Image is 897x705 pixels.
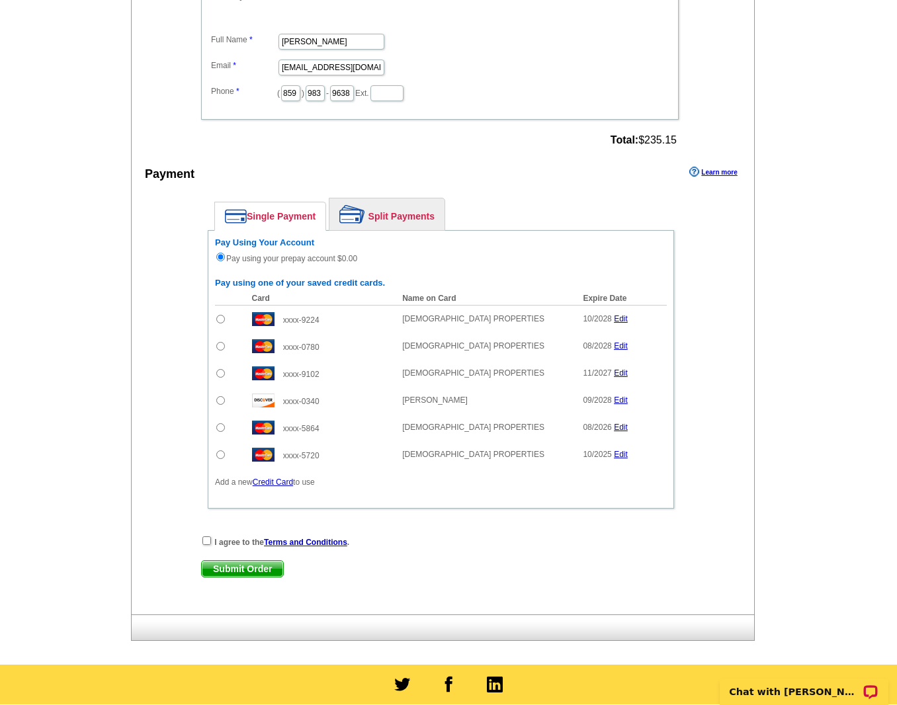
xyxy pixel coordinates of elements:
span: [PERSON_NAME] [402,395,468,405]
img: split-payment.png [339,205,365,224]
span: [DEMOGRAPHIC_DATA] PROPERTIES [402,314,544,323]
span: [DEMOGRAPHIC_DATA] PROPERTIES [402,450,544,459]
th: Name on Card [396,292,576,306]
img: mast.gif [252,448,275,462]
p: Add a new to use [215,476,667,488]
span: xxxx-5864 [283,424,320,433]
img: mast.gif [252,421,275,435]
span: 10/2025 [583,450,611,459]
a: Edit [614,314,628,323]
span: Submit Order [202,561,283,577]
span: xxxx-5720 [283,451,320,460]
div: Payment [145,165,194,183]
a: Split Payments [329,198,445,230]
img: mast.gif [252,339,275,353]
span: xxxx-9102 [283,370,320,379]
span: 11/2027 [583,368,611,378]
label: Email [211,60,277,71]
h6: Pay Using Your Account [215,237,667,248]
iframe: LiveChat chat widget [711,663,897,705]
dd: ( ) - Ext. [208,82,672,103]
a: Single Payment [215,202,325,230]
th: Card [245,292,396,306]
span: 08/2026 [583,423,611,432]
span: [DEMOGRAPHIC_DATA] PROPERTIES [402,368,544,378]
strong: I agree to the . [214,538,349,547]
a: Edit [614,341,628,351]
span: 09/2028 [583,395,611,405]
img: mast.gif [252,366,275,380]
h6: Pay using one of your saved credit cards. [215,278,667,288]
img: single-payment.png [225,209,247,224]
span: $235.15 [611,134,677,146]
span: xxxx-0780 [283,343,320,352]
a: Edit [614,450,628,459]
span: [DEMOGRAPHIC_DATA] PROPERTIES [402,423,544,432]
label: Phone [211,85,277,97]
th: Expire Date [576,292,667,306]
span: [DEMOGRAPHIC_DATA] PROPERTIES [402,341,544,351]
a: Edit [614,395,628,405]
span: xxxx-0340 [283,397,320,406]
span: xxxx-9224 [283,315,320,325]
a: Learn more [689,167,737,177]
span: 10/2028 [583,314,611,323]
a: Edit [614,423,628,432]
a: Credit Card [253,477,293,487]
strong: Total: [611,134,638,145]
a: Terms and Conditions [264,538,347,547]
a: Edit [614,368,628,378]
img: mast.gif [252,312,275,326]
div: Pay using your prepay account $0.00 [215,237,667,265]
img: disc.gif [252,394,275,407]
label: Full Name [211,34,277,46]
span: 08/2028 [583,341,611,351]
